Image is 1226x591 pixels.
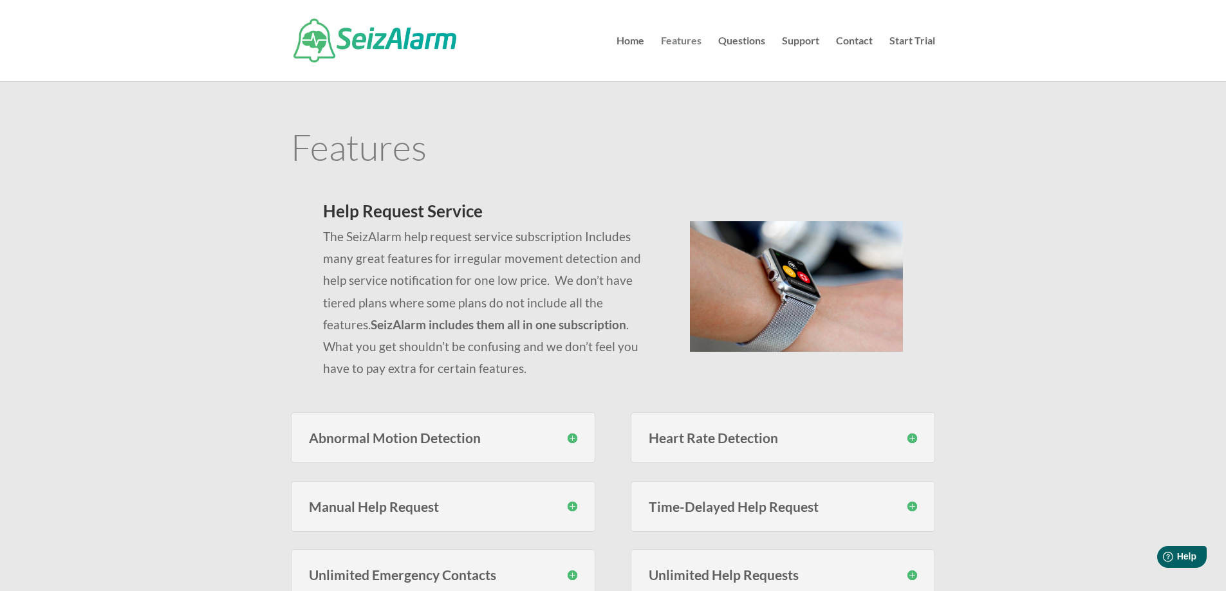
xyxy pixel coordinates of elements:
[309,431,577,444] h3: Abnormal Motion Detection
[1111,541,1212,577] iframe: Help widget launcher
[371,317,626,332] strong: SeizAlarm includes them all in one subscription
[649,500,917,513] h3: Time-Delayed Help Request
[323,226,658,379] p: The SeizAlarm help request service subscription Includes many great features for irregular moveme...
[617,36,644,81] a: Home
[649,568,917,581] h3: Unlimited Help Requests
[836,36,873,81] a: Contact
[690,221,903,352] img: seizalarm-on-wrist
[293,19,456,62] img: SeizAlarm
[718,36,765,81] a: Questions
[649,431,917,444] h3: Heart Rate Detection
[309,500,577,513] h3: Manual Help Request
[291,129,935,171] h1: Features
[323,203,658,226] h2: Help Request Service
[782,36,819,81] a: Support
[889,36,935,81] a: Start Trial
[661,36,701,81] a: Features
[309,568,577,581] h3: Unlimited Emergency Contacts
